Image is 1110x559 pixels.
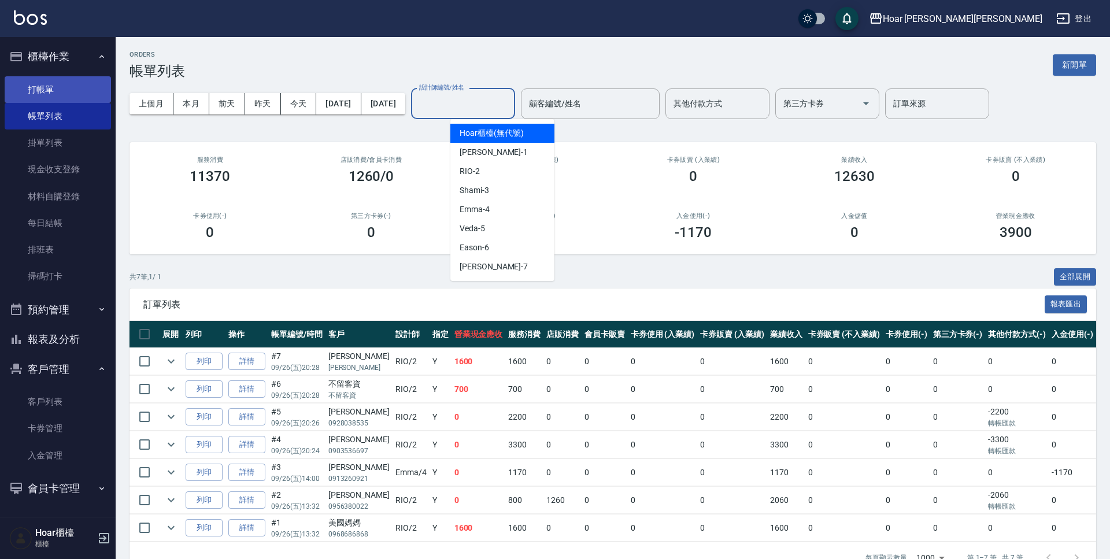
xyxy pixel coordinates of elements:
p: 櫃檯 [35,539,94,549]
h2: 卡券販賣 (入業績) [627,156,760,164]
th: 展開 [160,321,183,348]
div: Hoar [PERSON_NAME][PERSON_NAME] [883,12,1042,26]
td: 0 [883,431,930,458]
td: 0 [628,431,698,458]
a: 卡券管理 [5,415,111,442]
td: -2200 [985,403,1049,431]
a: 詳情 [228,519,265,537]
td: 0 [1049,348,1096,375]
th: 設計師 [393,321,430,348]
span: Hoar櫃檯 (無代號) [460,127,523,139]
p: 轉帳匯款 [988,446,1046,456]
button: expand row [162,380,180,398]
h3: 0 [689,168,697,184]
td: 0 [985,459,1049,486]
th: 指定 [430,321,452,348]
th: 操作 [225,321,268,348]
td: 0 [543,348,582,375]
h3: 12630 [834,168,875,184]
td: 3300 [505,431,543,458]
h3: 帳單列表 [129,63,185,79]
td: #3 [268,459,325,486]
span: Veda -5 [460,223,485,235]
h3: 0 [850,224,859,240]
div: [PERSON_NAME] [328,406,390,418]
td: 0 [1049,514,1096,542]
button: expand row [162,436,180,453]
td: -3300 [985,431,1049,458]
button: 預約管理 [5,295,111,325]
td: 0 [543,431,582,458]
button: expand row [162,464,180,481]
p: 共 7 筆, 1 / 1 [129,272,161,282]
td: 0 [805,403,883,431]
td: 0 [883,514,930,542]
td: 800 [505,487,543,514]
td: #1 [268,514,325,542]
button: save [835,7,859,30]
td: 3300 [767,431,805,458]
p: 09/26 (五) 20:28 [271,390,323,401]
a: 詳情 [228,464,265,482]
p: 轉帳匯款 [988,418,1046,428]
td: 0 [628,459,698,486]
span: Shami -3 [460,184,489,197]
td: 0 [883,403,930,431]
button: 上個月 [129,93,173,114]
td: 0 [543,403,582,431]
td: RIO /2 [393,431,430,458]
button: Open [857,94,875,113]
td: Y [430,348,452,375]
td: 700 [767,376,805,403]
button: 昨天 [245,93,281,114]
td: 0 [1049,403,1096,431]
button: [DATE] [361,93,405,114]
button: 全部展開 [1054,268,1097,286]
th: 第三方卡券(-) [930,321,986,348]
td: 0 [805,459,883,486]
a: 詳情 [228,353,265,371]
td: 1600 [505,514,543,542]
p: 0968686868 [328,529,390,539]
span: 訂單列表 [143,299,1045,310]
a: 帳單列表 [5,103,111,129]
td: 0 [582,376,628,403]
button: 報表匯出 [1045,295,1087,313]
div: [PERSON_NAME] [328,461,390,473]
td: 1170 [505,459,543,486]
h3: 服務消費 [143,156,277,164]
td: 0 [930,459,986,486]
button: 列印 [186,491,223,509]
td: 0 [543,514,582,542]
td: 0 [805,348,883,375]
td: 0 [805,376,883,403]
div: [PERSON_NAME] [328,489,390,501]
p: 09/26 (五) 13:32 [271,529,323,539]
td: 700 [505,376,543,403]
td: 0 [985,376,1049,403]
button: expand row [162,491,180,509]
a: 排班表 [5,236,111,263]
td: #2 [268,487,325,514]
td: 0 [543,376,582,403]
td: Y [430,487,452,514]
td: 0 [1049,431,1096,458]
a: 新開單 [1053,59,1096,70]
button: expand row [162,353,180,370]
a: 客戶列表 [5,388,111,415]
p: 09/26 (五) 20:24 [271,446,323,456]
td: Y [430,376,452,403]
td: 0 [930,376,986,403]
th: 卡券使用(-) [883,321,930,348]
th: 店販消費 [543,321,582,348]
th: 業績收入 [767,321,805,348]
p: 0956380022 [328,501,390,512]
td: 1600 [452,348,506,375]
h2: ORDERS [129,51,185,58]
button: Hoar [PERSON_NAME][PERSON_NAME] [864,7,1047,31]
td: RIO /2 [393,487,430,514]
td: 0 [697,487,767,514]
h2: 營業現金應收 [949,212,1082,220]
td: 0 [582,459,628,486]
th: 入金使用(-) [1049,321,1096,348]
